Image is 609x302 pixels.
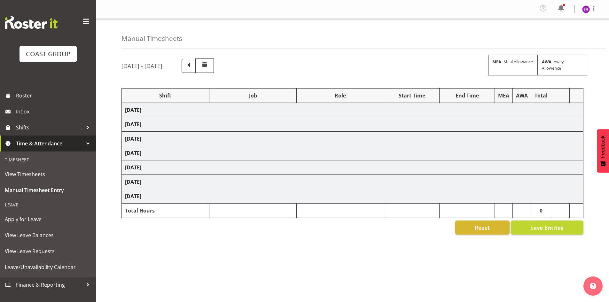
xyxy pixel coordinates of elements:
[530,223,564,232] span: Save Entries
[600,136,606,158] span: Feedback
[2,153,94,166] div: Timesheet
[542,59,551,65] strong: AWA
[121,62,162,69] h5: [DATE] - [DATE]
[531,204,551,218] td: 0
[488,55,538,75] div: - Meal Allowance
[16,123,83,132] span: Shifts
[582,5,590,13] img: stephanie-hill-grant9928.jpg
[538,55,587,75] div: - Away Allowence
[590,283,596,289] img: help-xxl-2.png
[122,132,583,146] td: [DATE]
[443,92,491,99] div: End Time
[122,146,583,160] td: [DATE]
[300,92,381,99] div: Role
[2,211,94,227] a: Apply for Leave
[5,169,91,179] span: View Timesheets
[122,204,209,218] td: Total Hours
[26,49,70,59] div: COAST GROUP
[2,259,94,275] a: Leave/Unavailability Calendar
[2,166,94,182] a: View Timesheets
[475,223,490,232] span: Reset
[511,221,583,235] button: Save Entries
[387,92,436,99] div: Start Time
[5,214,91,224] span: Apply for Leave
[16,139,83,148] span: Time & Attendance
[516,92,528,99] div: AWA
[16,280,83,290] span: Finance & Reporting
[122,103,583,117] td: [DATE]
[498,92,509,99] div: MEA
[535,92,548,99] div: Total
[5,230,91,240] span: View Leave Balances
[121,35,182,42] h4: Manual Timesheets
[2,198,94,211] div: Leave
[597,129,609,173] button: Feedback - Show survey
[16,107,93,116] span: Inbox
[213,92,293,99] div: Job
[5,262,91,272] span: Leave/Unavailability Calendar
[122,175,583,189] td: [DATE]
[16,91,93,100] span: Roster
[455,221,510,235] button: Reset
[2,182,94,198] a: Manual Timesheet Entry
[2,227,94,243] a: View Leave Balances
[492,59,501,65] strong: MEA
[122,117,583,132] td: [DATE]
[5,185,91,195] span: Manual Timesheet Entry
[5,246,91,256] span: View Leave Requests
[125,92,206,99] div: Shift
[122,160,583,175] td: [DATE]
[2,243,94,259] a: View Leave Requests
[5,16,58,29] img: Rosterit website logo
[122,189,583,204] td: [DATE]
